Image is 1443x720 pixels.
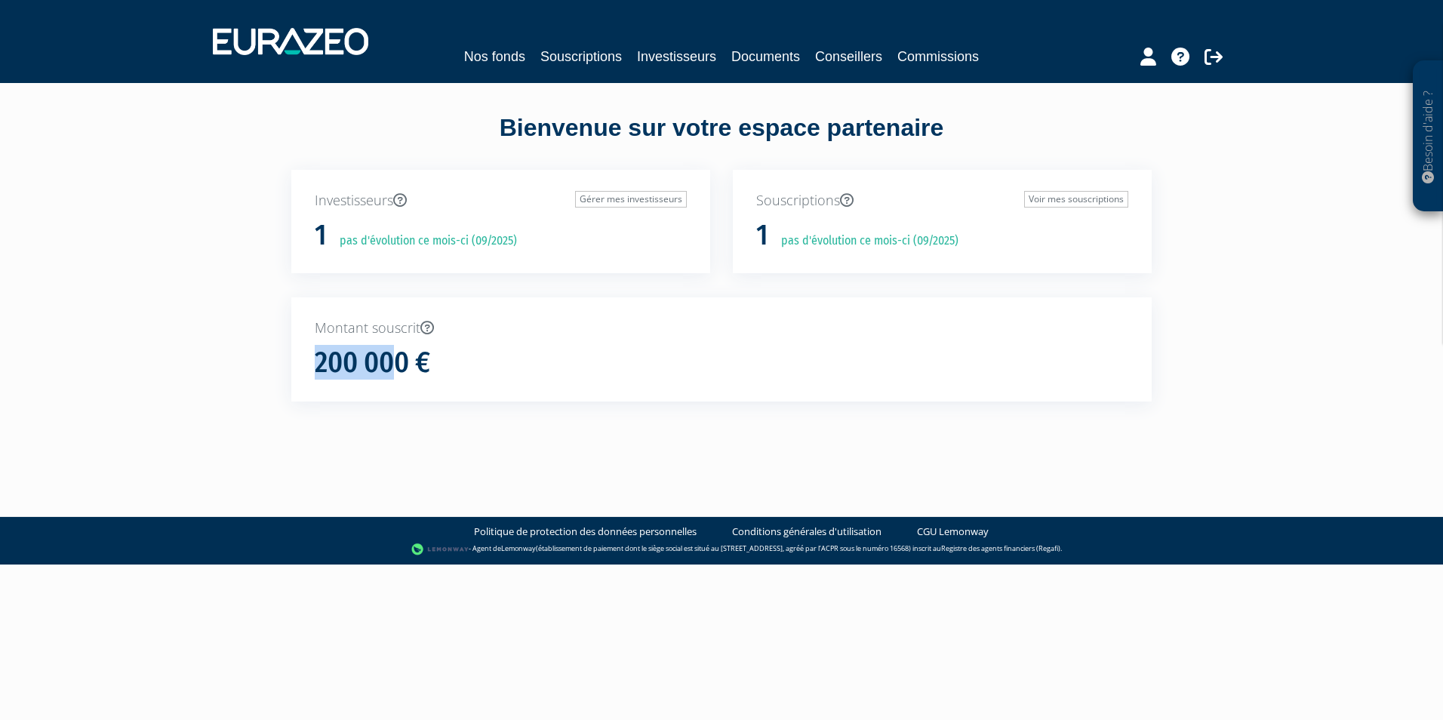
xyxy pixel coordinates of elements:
p: Besoin d'aide ? [1420,69,1437,205]
a: Registre des agents financiers (Regafi) [941,543,1060,553]
a: Souscriptions [540,46,622,67]
img: logo-lemonway.png [411,542,469,557]
a: Commissions [897,46,979,67]
p: pas d'évolution ce mois-ci (09/2025) [771,232,958,250]
h1: 1 [315,220,327,251]
a: Investisseurs [637,46,716,67]
a: Lemonway [501,543,536,553]
p: pas d'évolution ce mois-ci (09/2025) [329,232,517,250]
a: Gérer mes investisseurs [575,191,687,208]
a: Voir mes souscriptions [1024,191,1128,208]
p: Montant souscrit [315,318,1128,338]
a: Nos fonds [464,46,525,67]
a: CGU Lemonway [917,525,989,539]
a: Conditions générales d'utilisation [732,525,881,539]
p: Souscriptions [756,191,1128,211]
a: Conseillers [815,46,882,67]
img: 1732889491-logotype_eurazeo_blanc_rvb.png [213,28,368,55]
p: Investisseurs [315,191,687,211]
h1: 200 000 € [315,347,430,379]
h1: 1 [756,220,768,251]
a: Politique de protection des données personnelles [474,525,697,539]
div: Bienvenue sur votre espace partenaire [280,111,1163,170]
a: Documents [731,46,800,67]
div: - Agent de (établissement de paiement dont le siège social est situé au [STREET_ADDRESS], agréé p... [15,542,1428,557]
